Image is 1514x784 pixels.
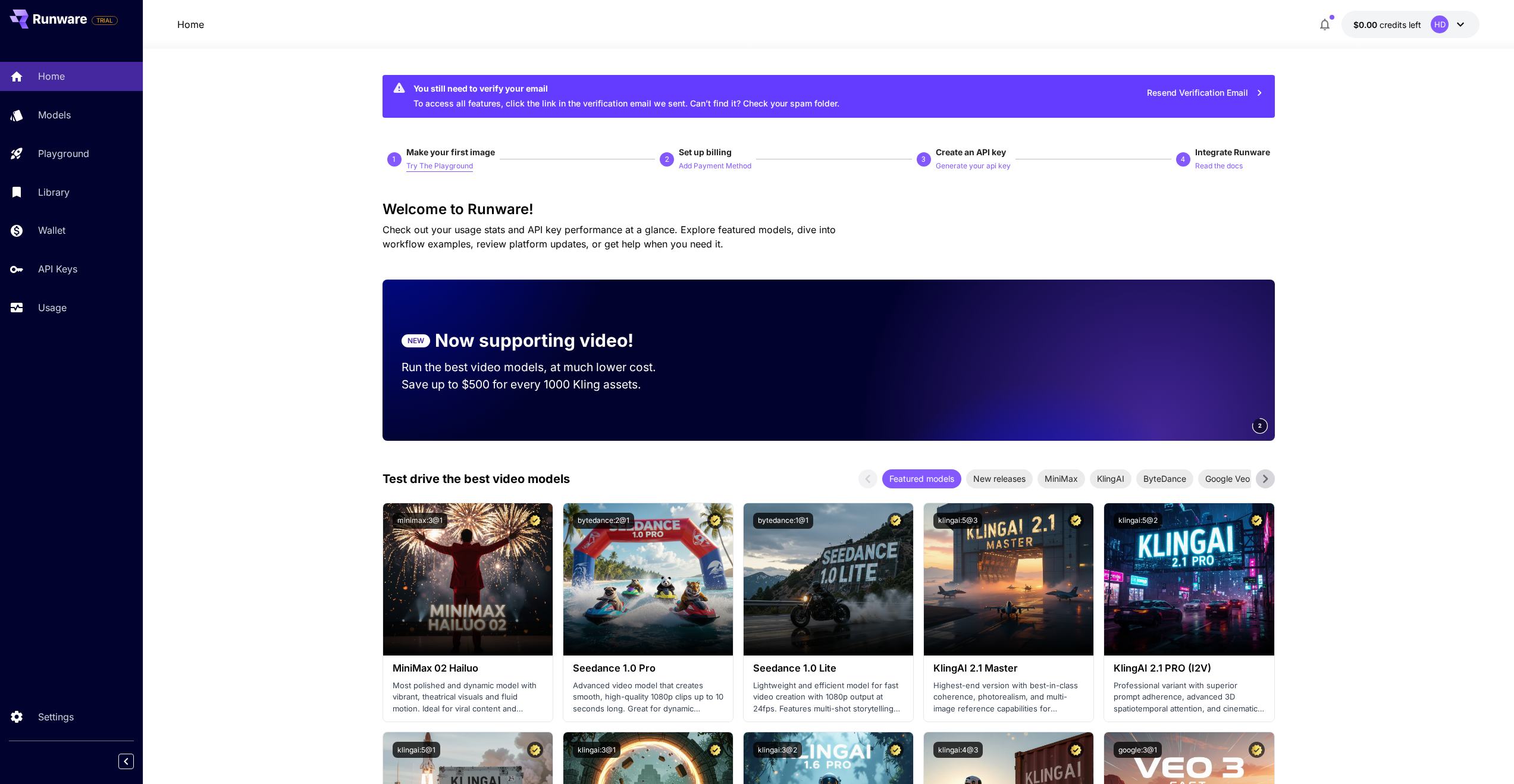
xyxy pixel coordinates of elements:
[38,185,70,199] p: Library
[1195,147,1270,157] span: Integrate Runware
[1249,513,1265,529] button: Certified Model – Vetted for best performance and includes a commercial license.
[1090,469,1131,488] div: KlingAI
[933,680,1084,715] p: Highest-end version with best-in-class coherence, photorealism, and multi-image reference capabil...
[38,262,77,276] p: API Keys
[1136,472,1193,485] span: ByteDance
[888,513,904,529] button: Certified Model – Vetted for best performance and includes a commercial license.
[882,472,961,485] span: Featured models
[38,146,89,161] p: Playground
[1198,469,1257,488] div: Google Veo
[1090,472,1131,485] span: KlingAI
[573,513,634,529] button: bytedance:2@1
[933,663,1084,674] h3: KlingAI 2.1 Master
[435,327,634,354] p: Now supporting video!
[753,742,802,758] button: klingai:3@2
[1114,663,1264,674] h3: KlingAI 2.1 PRO (I2V)
[413,82,839,95] div: You still need to verify your email
[679,161,751,172] p: Add Payment Method
[383,224,836,250] span: Check out your usage stats and API key performance at a glance. Explore featured models, dive int...
[1114,742,1162,758] button: google:3@1
[679,147,732,157] span: Set up billing
[92,16,117,25] span: TRIAL
[527,513,543,529] button: Certified Model – Vetted for best performance and includes a commercial license.
[38,108,71,122] p: Models
[402,376,679,393] p: Save up to $500 for every 1000 Kling assets.
[527,742,543,758] button: Certified Model – Vetted for best performance and includes a commercial license.
[1258,421,1262,430] span: 2
[177,17,204,32] a: Home
[573,680,723,715] p: Advanced video model that creates smooth, high-quality 1080p clips up to 10 seconds long. Great f...
[679,158,751,173] button: Add Payment Method
[383,201,1275,218] h3: Welcome to Runware!
[38,710,74,724] p: Settings
[936,161,1011,172] p: Generate your api key
[573,742,620,758] button: klingai:3@1
[573,663,723,674] h3: Seedance 1.0 Pro
[1181,154,1185,165] p: 4
[882,469,961,488] div: Featured models
[1249,742,1265,758] button: Certified Model – Vetted for best performance and includes a commercial license.
[563,503,733,656] img: alt
[393,680,543,715] p: Most polished and dynamic model with vibrant, theatrical visuals and fluid motion. Ideal for vira...
[38,223,65,237] p: Wallet
[1037,469,1085,488] div: MiniMax
[38,300,67,315] p: Usage
[1198,472,1257,485] span: Google Veo
[1068,742,1084,758] button: Certified Model – Vetted for best performance and includes a commercial license.
[392,154,396,165] p: 1
[1195,161,1243,172] p: Read the docs
[383,503,553,656] img: alt
[753,663,904,674] h3: Seedance 1.0 Lite
[118,754,134,769] button: Collapse sidebar
[1353,20,1380,30] span: $0.00
[753,513,813,529] button: bytedance:1@1
[707,742,723,758] button: Certified Model – Vetted for best performance and includes a commercial license.
[966,472,1033,485] span: New releases
[966,469,1033,488] div: New releases
[393,513,447,529] button: minimax:3@1
[406,161,473,172] p: Try The Playground
[1068,513,1084,529] button: Certified Model – Vetted for best performance and includes a commercial license.
[921,154,926,165] p: 3
[408,335,424,346] p: NEW
[406,147,495,157] span: Make your first image
[1341,11,1479,38] button: $0.00HD
[1380,20,1421,30] span: credits left
[38,69,65,83] p: Home
[744,503,913,656] img: alt
[1104,503,1274,656] img: alt
[402,359,679,376] p: Run the best video models, at much lower cost.
[936,147,1006,157] span: Create an API key
[177,17,204,32] nav: breadcrumb
[936,158,1011,173] button: Generate your api key
[92,13,118,27] span: Add your payment card to enable full platform functionality.
[707,513,723,529] button: Certified Model – Vetted for best performance and includes a commercial license.
[933,742,983,758] button: klingai:4@3
[753,680,904,715] p: Lightweight and efficient model for fast video creation with 1080p output at 24fps. Features mult...
[888,742,904,758] button: Certified Model – Vetted for best performance and includes a commercial license.
[1037,472,1085,485] span: MiniMax
[1353,18,1421,31] div: $0.00
[1114,513,1162,529] button: klingai:5@2
[1140,81,1270,105] button: Resend Verification Email
[924,503,1093,656] img: alt
[413,79,839,114] div: To access all features, click the link in the verification email we sent. Can’t find it? Check yo...
[383,470,570,488] p: Test drive the best video models
[1136,469,1193,488] div: ByteDance
[665,154,669,165] p: 2
[127,751,143,772] div: Collapse sidebar
[393,742,440,758] button: klingai:5@1
[1195,158,1243,173] button: Read the docs
[393,663,543,674] h3: MiniMax 02 Hailuo
[406,158,473,173] button: Try The Playground
[1431,15,1449,33] div: HD
[933,513,982,529] button: klingai:5@3
[1114,680,1264,715] p: Professional variant with superior prompt adherence, advanced 3D spatiotemporal attention, and ci...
